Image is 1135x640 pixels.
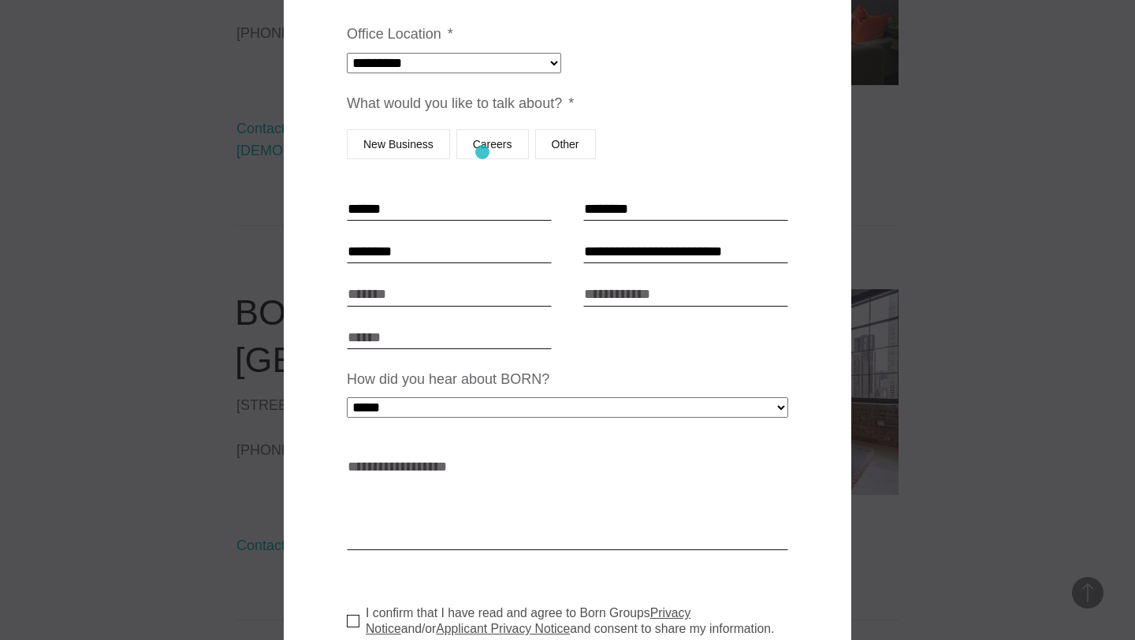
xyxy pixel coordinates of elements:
label: How did you hear about BORN? [347,370,549,389]
a: Applicant Privacy Notice [436,622,570,635]
label: I confirm that I have read and agree to Born Groups and/or and consent to share my information. [347,605,801,637]
label: Other [535,129,596,159]
label: New Business [347,129,450,159]
label: Office Location [347,25,453,43]
label: What would you like to talk about? [347,95,574,113]
label: Careers [456,129,529,159]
